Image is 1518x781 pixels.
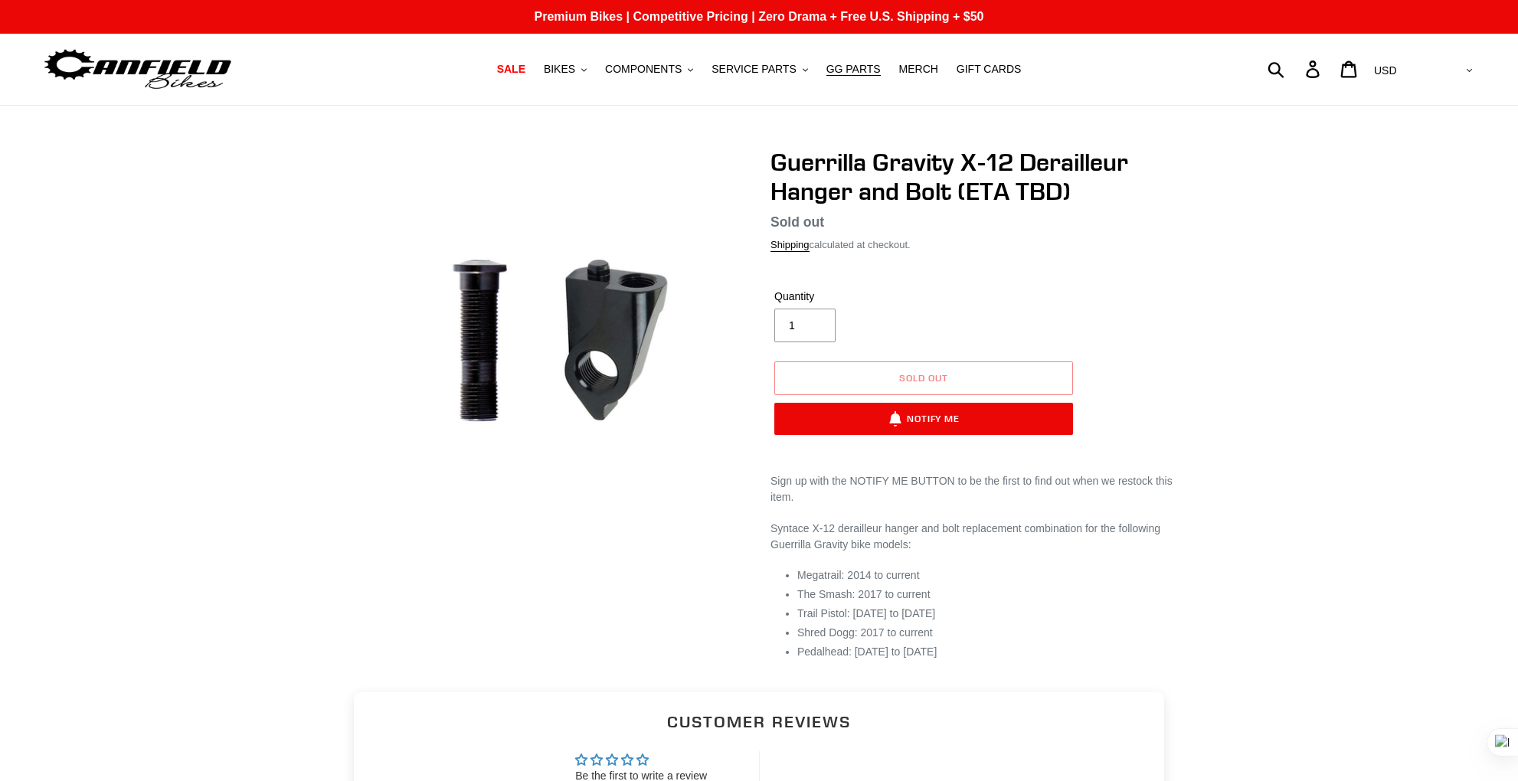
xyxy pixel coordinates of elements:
[826,63,881,76] span: GG PARTS
[770,214,824,230] span: Sold out
[497,63,525,76] span: SALE
[42,45,234,93] img: Canfield Bikes
[770,473,1176,505] p: Sign up with the NOTIFY ME BUTTON to be the first to find out when we restock this item.
[899,372,948,384] span: Sold out
[575,751,707,769] div: Average rating is 0.00 stars
[597,59,701,80] button: COMPONENTS
[704,59,815,80] button: SERVICE PARTS
[949,59,1029,80] a: GIFT CARDS
[1276,52,1315,86] input: Search
[366,711,1152,733] h2: Customer Reviews
[891,59,946,80] a: MERCH
[605,63,682,76] span: COMPONENTS
[489,59,533,80] a: SALE
[819,59,888,80] a: GG PARTS
[536,59,594,80] button: BIKES
[774,361,1073,395] button: Sold out
[770,521,1176,553] p: Syntace X-12 derailleur hanger and bolt replacement combination for the following Guerrilla Gravi...
[770,148,1176,207] h1: Guerrilla Gravity X-12 Derailleur Hanger and Bolt (ETA TBD)
[774,403,1073,435] button: Notify Me
[797,606,1176,622] li: Trail Pistol: [DATE] to [DATE]
[957,63,1022,76] span: GIFT CARDS
[544,63,575,76] span: BIKES
[770,237,1176,253] div: calculated at checkout.
[797,625,1176,641] li: Shred Dogg: 2017 to current
[797,644,1176,660] li: Pedalhead: [DATE] to [DATE]
[774,289,920,305] label: Quantity
[712,63,796,76] span: SERVICE PARTS
[797,567,1176,583] li: Megatrail: 2014 to current
[899,63,938,76] span: MERCH
[797,587,1176,603] li: The Smash: 2017 to current
[770,239,810,252] a: Shipping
